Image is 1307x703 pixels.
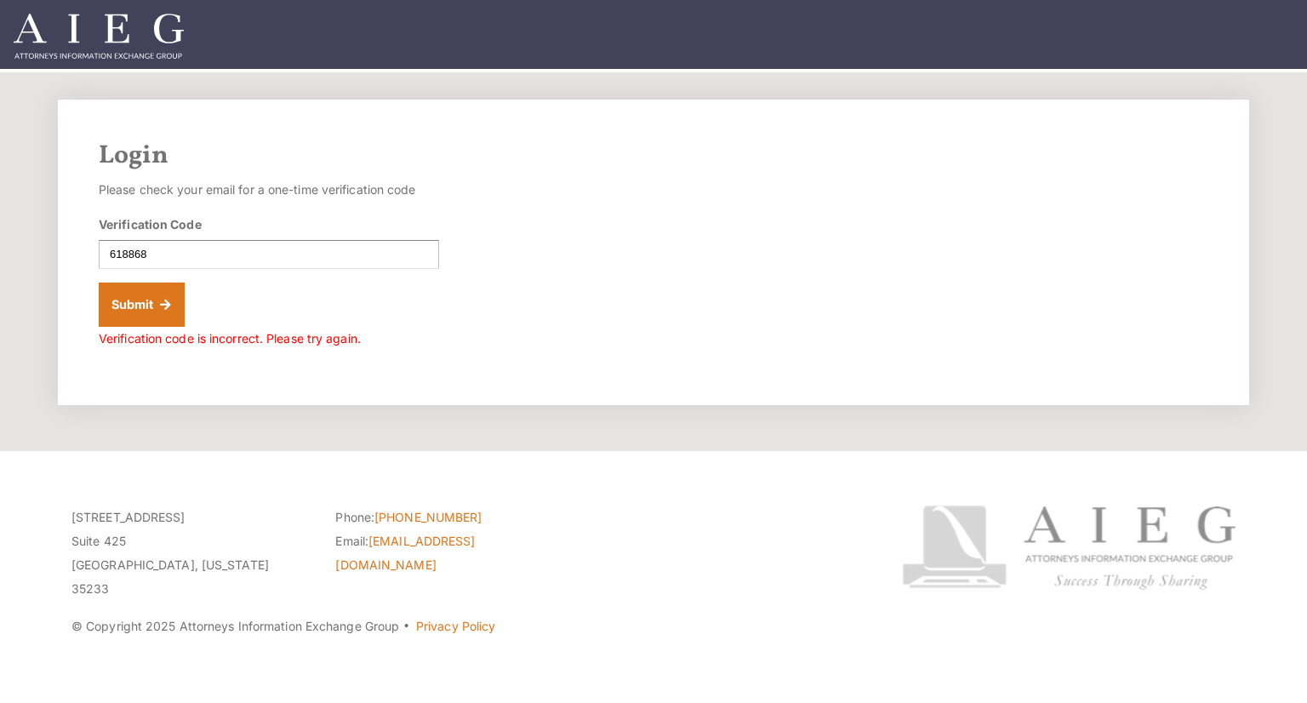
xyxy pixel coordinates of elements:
a: Privacy Policy [416,619,495,633]
p: © Copyright 2025 Attorneys Information Exchange Group [71,614,838,638]
span: Verification code is incorrect. Please try again. [99,331,361,346]
span: · [402,626,410,634]
li: Email: [335,529,574,577]
p: Please check your email for a one-time verification code [99,178,439,202]
h2: Login [99,140,1208,171]
img: Attorneys Information Exchange Group logo [902,506,1236,590]
img: Attorneys Information Exchange Group [14,14,184,59]
a: [PHONE_NUMBER] [374,510,482,524]
li: Phone: [335,506,574,529]
label: Verification Code [99,215,202,233]
a: [EMAIL_ADDRESS][DOMAIN_NAME] [335,534,475,572]
p: [STREET_ADDRESS] Suite 425 [GEOGRAPHIC_DATA], [US_STATE] 35233 [71,506,310,601]
button: Submit [99,283,185,327]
